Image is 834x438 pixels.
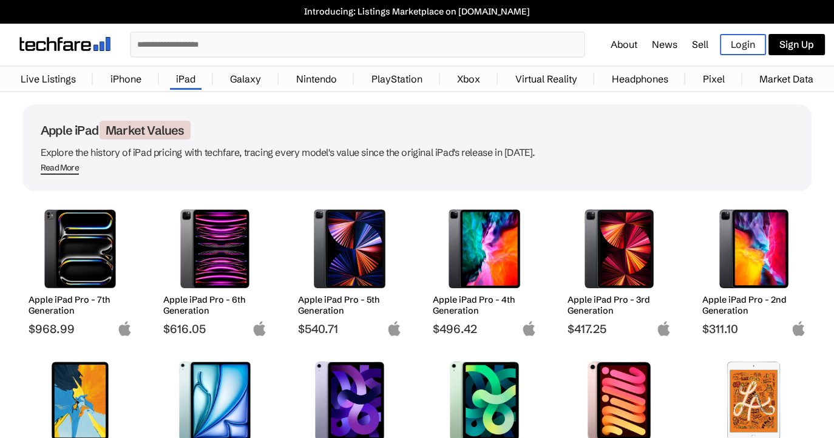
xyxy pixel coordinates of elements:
span: $311.10 [702,322,806,336]
img: apple-logo [387,321,402,336]
span: $616.05 [163,322,267,336]
a: Apple iPad Pro 7th Generation Apple iPad Pro - 7th Generation $968.99 apple-logo [22,203,138,336]
a: Headphones [606,67,674,91]
a: Virtual Reality [509,67,583,91]
img: Apple iPad Pro 3rd Generation [577,209,662,288]
h2: Apple iPad Pro - 7th Generation [29,294,132,316]
a: iPhone [104,67,147,91]
a: Apple iPad Pro 5th Generation Apple iPad Pro - 5th Generation $540.71 apple-logo [292,203,407,336]
h2: Apple iPad Pro - 4th Generation [433,294,537,316]
a: Login [720,34,766,55]
a: Sell [692,38,708,50]
a: Apple iPad Pro 6th Generation Apple iPad Pro - 6th Generation $616.05 apple-logo [157,203,273,336]
div: Read More [41,163,79,173]
a: Introducing: Listings Marketplace on [DOMAIN_NAME] [6,6,828,17]
a: iPad [170,67,202,91]
img: apple-logo [791,321,806,336]
img: apple-logo [521,321,537,336]
h1: Apple iPad [41,123,793,138]
img: Apple iPad Pro 4th Generation [442,209,527,288]
h2: Apple iPad Pro - 6th Generation [163,294,267,316]
span: Read More [41,163,79,175]
a: PlayStation [365,67,429,91]
img: apple-logo [117,321,132,336]
span: $496.42 [433,322,537,336]
span: $968.99 [29,322,132,336]
a: Apple iPad Pro 3rd Generation Apple iPad Pro - 3rd Generation $417.25 apple-logo [561,203,677,336]
img: Apple iPad Pro 7th Generation [38,209,123,288]
img: Apple iPad Pro 6th Generation [172,209,258,288]
h2: Apple iPad Pro - 5th Generation [298,294,402,316]
a: About [611,38,637,50]
a: Pixel [697,67,731,91]
span: $417.25 [568,322,671,336]
a: Live Listings [15,67,82,91]
a: Apple iPad Pro 2nd Generation Apple iPad Pro - 2nd Generation $311.10 apple-logo [696,203,812,336]
span: Market Values [100,121,191,140]
span: $540.71 [298,322,402,336]
img: Apple iPad Pro 5th Generation [307,209,393,288]
a: Xbox [451,67,486,91]
img: techfare logo [19,37,110,51]
a: News [652,38,677,50]
h2: Apple iPad Pro - 3rd Generation [568,294,671,316]
h2: Apple iPad Pro - 2nd Generation [702,294,806,316]
a: Sign Up [768,34,825,55]
a: Nintendo [290,67,343,91]
a: Apple iPad Pro 4th Generation Apple iPad Pro - 4th Generation $496.42 apple-logo [427,203,542,336]
img: apple-logo [252,321,267,336]
a: Market Data [753,67,819,91]
a: Galaxy [224,67,267,91]
img: apple-logo [656,321,671,336]
p: Explore the history of iPad pricing with techfare, tracing every model's value since the original... [41,144,793,161]
img: Apple iPad Pro 2nd Generation [711,209,797,288]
